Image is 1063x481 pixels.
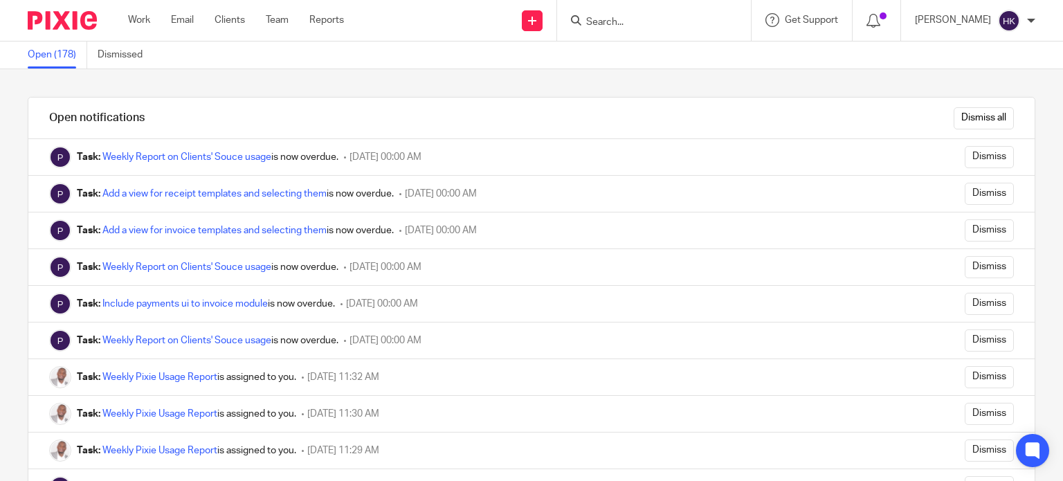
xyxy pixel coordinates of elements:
input: Dismiss [965,403,1014,425]
a: Clients [215,13,245,27]
div: is now overdue. [77,224,394,237]
a: Weekly Report on Clients' Souce usage [102,262,271,272]
b: Task: [77,446,100,455]
b: Task: [77,372,100,382]
div: is now overdue. [77,260,338,274]
b: Task: [77,336,100,345]
div: is assigned to you. [77,444,296,457]
a: Weekly Report on Clients' Souce usage [102,336,271,345]
a: Weekly Report on Clients' Souce usage [102,152,271,162]
div: is now overdue. [77,150,338,164]
b: Task: [77,189,100,199]
input: Dismiss [965,146,1014,168]
img: Pixie [49,256,71,278]
a: Add a view for invoice templates and selecting them [102,226,327,235]
input: Dismiss [965,183,1014,205]
a: Weekly Pixie Usage Report [102,446,217,455]
a: Team [266,13,289,27]
input: Dismiss [965,219,1014,242]
p: [PERSON_NAME] [915,13,991,27]
img: Pixie [49,329,71,352]
input: Search [585,17,709,29]
span: [DATE] 11:30 AM [307,409,379,419]
b: Task: [77,152,100,162]
img: Paul Ssengooba [49,403,71,425]
span: [DATE] 00:00 AM [405,189,477,199]
span: [DATE] 11:32 AM [307,372,379,382]
a: Open (178) [28,42,87,69]
input: Dismiss [965,366,1014,388]
div: is now overdue. [77,334,338,347]
h1: Open notifications [49,111,145,125]
a: Weekly Pixie Usage Report [102,409,217,419]
div: is assigned to you. [77,370,296,384]
img: Paul Ssengooba [49,366,71,388]
a: Weekly Pixie Usage Report [102,372,217,382]
b: Task: [77,226,100,235]
a: Work [128,13,150,27]
span: [DATE] 00:00 AM [346,299,418,309]
input: Dismiss [965,293,1014,315]
a: Email [171,13,194,27]
div: is assigned to you. [77,407,296,421]
img: Pixie [28,11,97,30]
img: Pixie [49,219,71,242]
span: [DATE] 00:00 AM [405,226,477,235]
b: Task: [77,299,100,309]
div: is now overdue. [77,297,335,311]
span: [DATE] 11:29 AM [307,446,379,455]
input: Dismiss [965,256,1014,278]
img: Pixie [49,183,71,205]
a: Add a view for receipt templates and selecting them [102,189,327,199]
input: Dismiss [965,329,1014,352]
span: [DATE] 00:00 AM [349,152,421,162]
b: Task: [77,262,100,272]
img: Pixie [49,293,71,315]
img: svg%3E [998,10,1020,32]
a: Reports [309,13,344,27]
img: Paul Ssengooba [49,439,71,462]
a: Include payments ui to invoice module [102,299,268,309]
span: [DATE] 00:00 AM [349,336,421,345]
input: Dismiss [965,439,1014,462]
img: Pixie [49,146,71,168]
span: Get Support [785,15,838,25]
a: Dismissed [98,42,153,69]
input: Dismiss all [954,107,1014,129]
div: is now overdue. [77,187,394,201]
span: [DATE] 00:00 AM [349,262,421,272]
b: Task: [77,409,100,419]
